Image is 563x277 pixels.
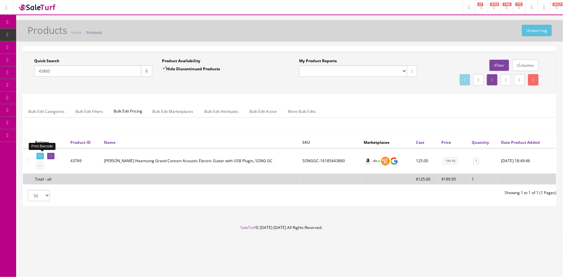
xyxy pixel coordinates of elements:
a: Bulk Edit Filters [70,105,108,118]
span: HELP [553,3,563,6]
td: $125.00 [413,173,439,184]
a: Name [104,140,116,145]
a: Bulk Edit Active [244,105,282,118]
img: amazon [364,157,372,165]
span: 1760 [503,3,512,6]
img: ebay [372,157,381,165]
a: Cost [416,140,424,145]
a: SKU [302,140,310,145]
th: Actions [32,136,68,148]
td: $199.95 [439,173,469,184]
a: Date Product Added [501,140,540,145]
label: Hide Discontinued Products [162,65,220,72]
a: Home [71,30,81,35]
td: 125.00 [413,148,439,174]
label: Quick Search [34,58,59,64]
a: Bulk Edit Marketplaces [147,105,198,118]
a: Filter [489,60,509,71]
td: 43769 [68,148,101,174]
span: 6733 [490,3,499,6]
input: Hide Discontinued Products [162,66,166,70]
div: Showing 1 to 1 of 1 (1 Pages) [290,190,561,196]
label: My Product Reports [299,58,337,64]
a: Quantity [472,140,489,145]
img: google_shopping [390,157,398,165]
a: Price [441,140,451,145]
input: Search [34,65,141,77]
td: Total - all [32,173,68,184]
td: SONGGC-16185443860 [300,148,361,174]
a: Product ID [70,140,91,145]
a: Bulk Edit Categories [23,105,70,118]
a: More Bulk Edits [283,105,321,118]
a: Bulk Edit Attributes [199,105,244,118]
a: 1 [473,158,479,164]
td: 2025-08-30 18:49:46 [498,148,556,174]
td: 1 [469,173,498,184]
span: Bulk Edit Pricing [109,105,147,117]
label: Product Availability [162,58,200,64]
a: SaleTurf [241,225,256,230]
a: 199.95 [443,158,457,164]
th: Marketplaces [361,136,413,148]
img: reverb [381,157,390,165]
h1: Products [27,25,67,35]
a: Columns [512,60,538,71]
div: Print Barcode [29,143,55,150]
span: 47 [478,3,483,6]
span: 115 [515,3,523,6]
a: Import Log [522,25,552,36]
td: Luna Heartsong Grand Concert Acoustic Electric Guitar with USB Plugin, SONG GC [101,148,300,174]
img: SaleTurf [18,3,57,12]
a: Products [86,30,102,35]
